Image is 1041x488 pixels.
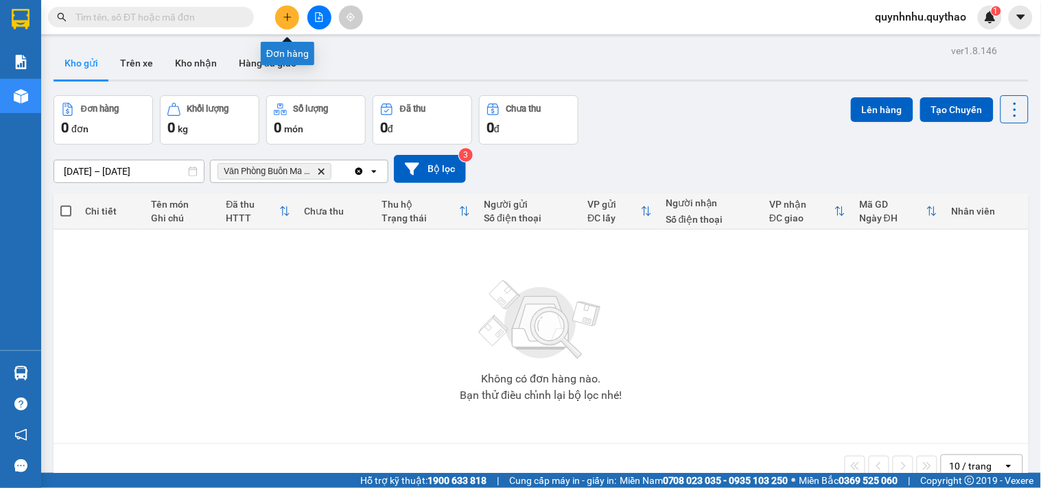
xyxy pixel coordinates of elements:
[792,478,796,483] span: ⚪️
[487,119,494,136] span: 0
[506,104,541,114] div: Chưa thu
[460,390,622,401] div: Bạn thử điều chỉnh lại bộ lọc nhé!
[952,43,998,58] div: ver 1.8.146
[353,166,364,177] svg: Clear all
[509,473,616,488] span: Cung cấp máy in - giấy in:
[769,199,834,210] div: VP nhận
[12,9,30,29] img: logo-vxr
[14,398,27,411] span: question-circle
[307,5,331,29] button: file-add
[57,12,67,22] span: search
[479,95,578,145] button: Chưa thu0đ
[226,212,279,223] div: HTTT
[859,212,926,223] div: Ngày ĐH
[1003,461,1014,472] svg: open
[304,206,369,217] div: Chưa thu
[317,167,325,175] svg: Delete
[160,95,259,145] button: Khối lượng0kg
[369,166,379,177] svg: open
[428,475,487,486] strong: 1900 633 818
[14,55,28,69] img: solution-icon
[400,104,425,114] div: Đã thu
[261,42,314,65] div: Đơn hàng
[382,212,460,223] div: Trạng thái
[1015,11,1027,23] span: caret-down
[920,97,994,122] button: Tạo Chuyến
[187,104,229,114] div: Khối lượng
[275,5,299,29] button: plus
[950,459,992,473] div: 10 / trang
[14,428,27,441] span: notification
[75,10,237,25] input: Tìm tên, số ĐT hoặc mã đơn
[394,155,466,183] button: Bộ lọc
[151,199,212,210] div: Tên món
[228,47,307,80] button: Hàng đã giao
[266,95,366,145] button: Số lượng0món
[218,163,331,180] span: Văn Phòng Buôn Ma Thuột, close by backspace
[81,104,119,114] div: Đơn hàng
[587,199,641,210] div: VP gửi
[472,272,609,368] img: svg+xml;base64,PHN2ZyBjbGFzcz0ibGlzdC1wbHVnX19zdmciIHhtbG5zPSJodHRwOi8vd3d3LnczLm9yZy8yMDAwL3N2Zy...
[581,193,659,230] th: Toggle SortBy
[14,89,28,103] img: warehouse-icon
[226,199,279,210] div: Đã thu
[274,119,281,136] span: 0
[283,12,292,22] span: plus
[481,374,600,385] div: Không có đơn hàng nào.
[54,95,153,145] button: Đơn hàng0đơn
[984,11,996,23] img: icon-new-feature
[164,47,228,80] button: Kho nhận
[909,473,911,488] span: |
[663,475,788,486] strong: 0708 023 035 - 0935 103 250
[167,119,175,136] span: 0
[219,193,297,230] th: Toggle SortBy
[14,459,27,472] span: message
[865,8,978,25] span: quynhnhu.quythao
[859,199,926,210] div: Mã GD
[375,193,478,230] th: Toggle SortBy
[620,473,788,488] span: Miền Nam
[951,206,1021,217] div: Nhân viên
[992,6,1001,16] sup: 1
[382,199,460,210] div: Thu hộ
[1009,5,1033,29] button: caret-down
[284,123,303,134] span: món
[484,212,574,223] div: Số điện thoại
[388,123,393,134] span: đ
[769,212,834,223] div: ĐC giao
[459,148,473,162] sup: 3
[294,104,329,114] div: Số lượng
[339,5,363,29] button: aim
[314,12,324,22] span: file-add
[14,366,28,380] img: warehouse-icon
[85,206,137,217] div: Chi tiết
[61,119,69,136] span: 0
[494,123,500,134] span: đ
[994,6,998,16] span: 1
[178,123,188,134] span: kg
[151,212,212,223] div: Ghi chú
[497,473,499,488] span: |
[109,47,164,80] button: Trên xe
[373,95,472,145] button: Đã thu0đ
[762,193,852,230] th: Toggle SortBy
[346,12,355,22] span: aim
[666,197,756,208] div: Người nhận
[71,123,89,134] span: đơn
[54,47,109,80] button: Kho gửi
[380,119,388,136] span: 0
[965,476,974,485] span: copyright
[360,473,487,488] span: Hỗ trợ kỹ thuật:
[224,166,312,177] span: Văn Phòng Buôn Ma Thuột
[851,97,913,122] button: Lên hàng
[54,160,204,182] input: Select a date range.
[799,473,898,488] span: Miền Bắc
[587,212,641,223] div: ĐC lấy
[484,199,574,210] div: Người gửi
[852,193,944,230] th: Toggle SortBy
[334,164,336,178] input: Selected Văn Phòng Buôn Ma Thuột.
[839,475,898,486] strong: 0369 525 060
[666,214,756,225] div: Số điện thoại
